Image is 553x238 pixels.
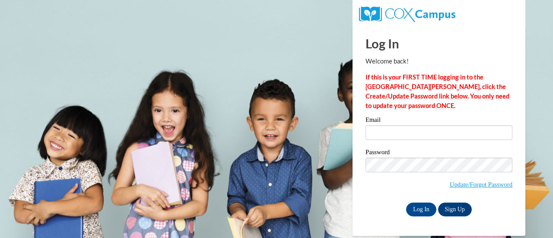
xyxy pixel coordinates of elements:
label: Email [365,117,512,125]
input: Log In [406,203,436,216]
strong: If this is your FIRST TIME logging in to the [GEOGRAPHIC_DATA][PERSON_NAME], click the Create/Upd... [365,73,509,109]
img: COX Campus [359,6,455,22]
a: Update/Forgot Password [450,181,512,188]
label: Password [365,149,512,158]
a: Sign Up [438,203,472,216]
p: Welcome back! [365,57,512,66]
h1: Log In [365,35,512,52]
a: COX Campus [359,10,455,17]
